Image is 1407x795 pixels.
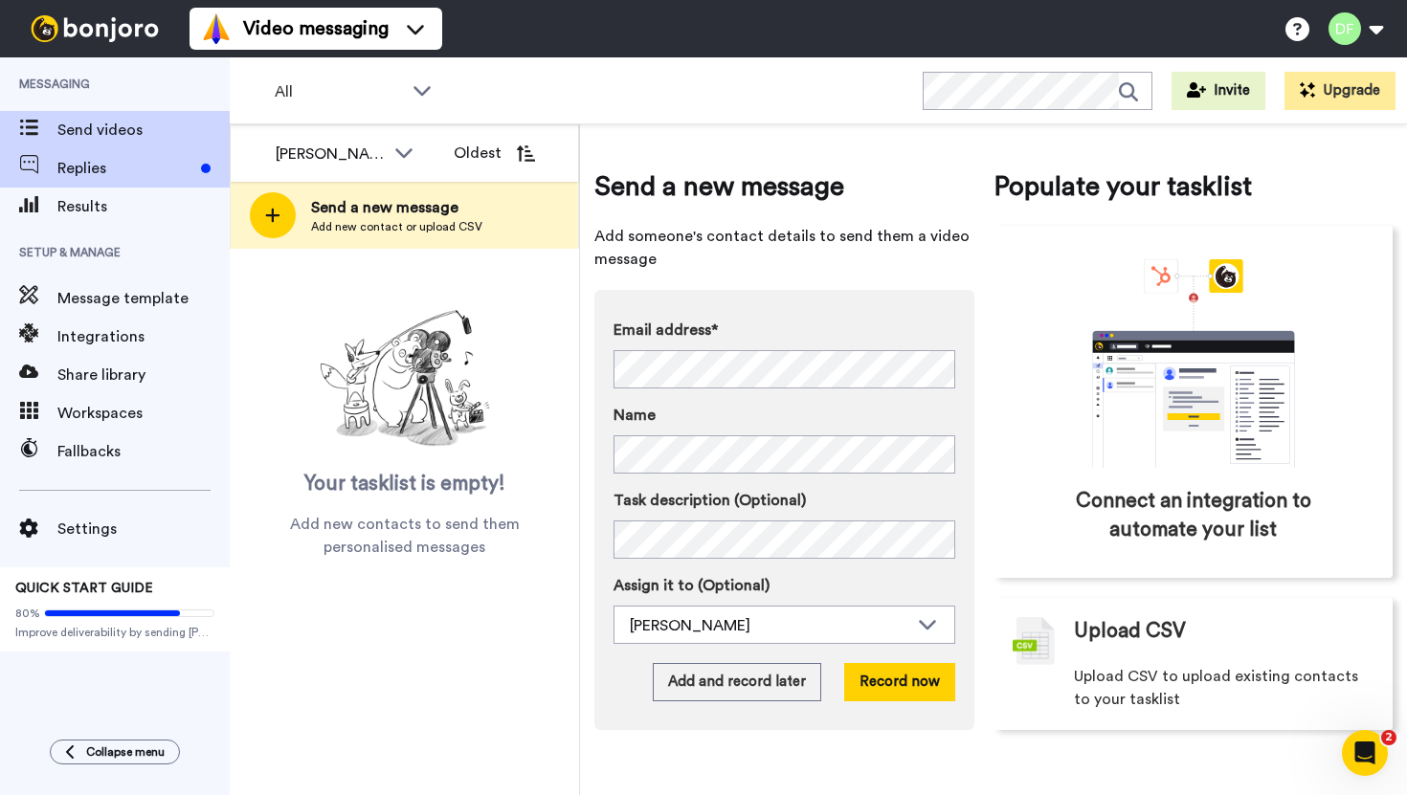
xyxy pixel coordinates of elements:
[57,325,230,348] span: Integrations
[57,364,230,386] span: Share library
[1284,72,1396,110] button: Upgrade
[1381,730,1396,745] span: 2
[311,196,482,219] span: Send a new message
[57,195,230,218] span: Results
[1172,72,1265,110] button: Invite
[15,625,214,640] span: Improve deliverability by sending [PERSON_NAME]’s from your own email
[275,80,403,103] span: All
[1050,259,1337,468] div: animation
[304,470,505,498] span: Your tasklist is empty!
[57,119,230,142] span: Send videos
[594,225,974,271] span: Add someone's contact details to send them a video message
[1074,617,1186,646] span: Upload CSV
[994,167,1393,206] span: Populate your tasklist
[439,134,549,172] button: Oldest
[614,319,955,342] label: Email address*
[243,15,389,42] span: Video messaging
[614,404,656,427] span: Name
[23,15,167,42] img: bj-logo-header-white.svg
[594,167,974,206] span: Send a new message
[1074,665,1373,711] span: Upload CSV to upload existing contacts to your tasklist
[57,287,230,310] span: Message template
[1013,617,1055,665] img: csv-grey.png
[50,740,180,764] button: Collapse menu
[309,302,501,455] img: ready-set-action.png
[57,440,230,463] span: Fallbacks
[614,489,955,512] label: Task description (Optional)
[614,574,955,597] label: Assign it to (Optional)
[57,157,193,180] span: Replies
[630,614,908,637] div: [PERSON_NAME]
[15,606,40,621] span: 80%
[1342,730,1388,776] iframe: Intercom live chat
[258,513,550,559] span: Add new contacts to send them personalised messages
[15,582,153,595] span: QUICK START GUIDE
[57,402,230,425] span: Workspaces
[86,744,165,760] span: Collapse menu
[276,143,385,166] div: [PERSON_NAME]
[1075,487,1311,544] span: Connect an integration to automate your list
[844,663,955,701] button: Record now
[201,13,232,44] img: vm-color.svg
[311,219,482,234] span: Add new contact or upload CSV
[653,663,821,701] button: Add and record later
[57,518,230,541] span: Settings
